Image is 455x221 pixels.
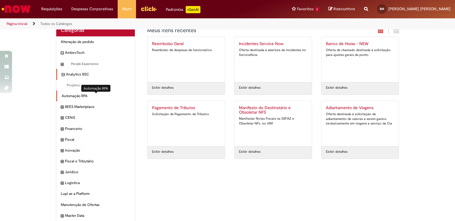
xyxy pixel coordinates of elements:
span: Fiscal [65,137,130,142]
i: expandir categoria Jurídico [61,170,63,176]
a: Página inicial [7,21,27,26]
span: Lupi as a Platform [61,191,130,196]
p: +GenAi [186,6,200,13]
ul: AmbevTech subcategorias [56,59,135,69]
span: People Experience [65,62,130,66]
span: Jurídico [65,170,130,175]
span: Logistica [65,180,130,186]
i: Exibição de grade [394,28,399,34]
a: Exibir detalhes [326,149,348,154]
span: Manutenção de Ofertas [61,202,130,207]
i: recolher categoria Analytics BSC [62,72,64,78]
i: Exibição em cartão [378,28,383,34]
div: recolher categoria AmbevTech AmbevTech [56,47,135,58]
a: Exibir detalhes [239,149,261,154]
a: Rascunhos [328,6,355,12]
i: expandir categoria Master Data [61,213,63,219]
div: expandir categoria Jurídico Jurídico [56,167,135,178]
a: Pagamento de Tributos Solicitação de Pagamento de Tributos [147,101,225,146]
div: Projetos [56,80,135,91]
i: expandir categoria Fiscal e Tributário [61,159,63,165]
div: Lupi as a Platform [56,188,135,199]
span: Analytics BSC [66,72,130,77]
span: Rascunhos [333,6,355,12]
div: expandir categoria Fiscal Fiscal [56,134,135,145]
div: Automação RPA [81,85,110,92]
i: expandir categoria BEES Marketplace [61,104,63,110]
h2: Pagamento de Tributos [152,106,220,110]
i: expandir categoria People Experience [61,62,63,68]
h2: Manifesto do Destinatário e Obsoletar NFS [239,106,307,115]
span: | [388,28,389,35]
div: recolher categoria Analytics BSC Analytics BSC [56,69,135,80]
span: Despesas Corporativas [71,6,113,12]
h1: {"description":"","title":"Meus itens recentes"} Categoria [147,28,334,34]
span: Alteração de pedido [61,39,130,45]
div: Oferta destinada à abertura de incidentes no ServiceNow. [239,48,307,57]
span: Master Data [65,213,130,218]
h2: Adiantamento de Viagens [326,106,394,110]
div: Oferta de chamado destinada à solicitação para ajustes gerais de ponto. [326,48,394,57]
span: Financeiro [65,126,130,131]
span: Fiscal e Tributário [65,159,130,164]
a: Exibir detalhes [326,85,348,90]
img: click_logo_yellow_360x200.png [141,4,157,13]
div: Oferta destinada à solicitação de adiantamento de valores a serem gastos exclusivamente em viagen... [326,112,394,126]
span: Projetos [61,83,130,88]
div: expandir categoria Fiscal e Tributário Fiscal e Tributário [56,156,135,167]
div: Solicitação de Pagamento de Tributos [152,112,220,117]
span: [PERSON_NAME] [PERSON_NAME] [388,6,450,11]
i: expandir categoria CENG [61,115,63,121]
span: BEES Marketplace [65,104,130,109]
span: BM [380,7,384,11]
i: expandir categoria Logistica [61,180,63,186]
span: 1 [315,7,319,12]
i: expandir categoria Inovação [61,148,63,154]
a: Exibir detalhes [152,149,174,154]
span: Requisições [41,6,62,12]
span: Inovação [65,148,130,153]
a: Exibir detalhes [239,85,261,90]
div: expandir categoria Logistica Logistica [56,177,135,189]
i: recolher categoria AmbevTech [61,50,63,56]
h2: Banco de Horas - NEW [326,41,394,46]
a: Todos os Catálogos [40,21,72,26]
div: Manutenção de Ofertas [56,199,135,210]
h2: Reembolso Geral [152,41,220,46]
h2: Categorias [61,28,130,33]
span: Favoritos [297,6,314,12]
span: More [122,6,132,12]
span: Automação RPA [62,94,130,99]
div: expandir categoria BEES Marketplace BEES Marketplace [56,101,135,112]
ul: Analytics BSC subcategorias [56,80,135,91]
div: Reembolso de despesas de funcionários [152,48,220,53]
div: expandir categoria People Experience People Experience [56,59,135,69]
div: Alteração de pedido [56,36,135,48]
div: Manifestar Notas Fiscais na SEFAZ e Obsoletar NFs. no VIM [239,116,307,126]
img: ServiceNow [1,3,32,15]
i: expandir categoria Financeiro [61,126,63,132]
div: expandir categoria Inovação Inovação [56,145,135,156]
a: Adiantamento de Viagens Oferta destinada à solicitação de adiantamento de valores a serem gastos ... [321,101,399,146]
ul: Trilhas de página [5,18,299,29]
span: AmbevTech [65,50,130,55]
div: Automação RPA [56,91,135,102]
a: Exibir detalhes [152,85,174,90]
h2: Incidentes Service Now [239,41,307,46]
div: expandir categoria Financeiro Financeiro [56,123,135,134]
a: Manifesto do Destinatário e Obsoletar NFS Manifestar Notas Fiscais na SEFAZ e Obsoletar NFs. no VIM [234,101,312,146]
a: Banco de Horas - NEW Oferta de chamado destinada à solicitação para ajustes gerais de ponto. [321,37,399,82]
i: expandir categoria Fiscal [61,137,63,143]
a: Incidentes Service Now Oferta destinada à abertura de incidentes no ServiceNow. [234,37,312,82]
div: expandir categoria CENG CENG [56,112,135,123]
span: CENG [65,115,130,120]
div: Padroniza [166,6,200,13]
a: Reembolso Geral Reembolso de despesas de funcionários [147,37,225,82]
